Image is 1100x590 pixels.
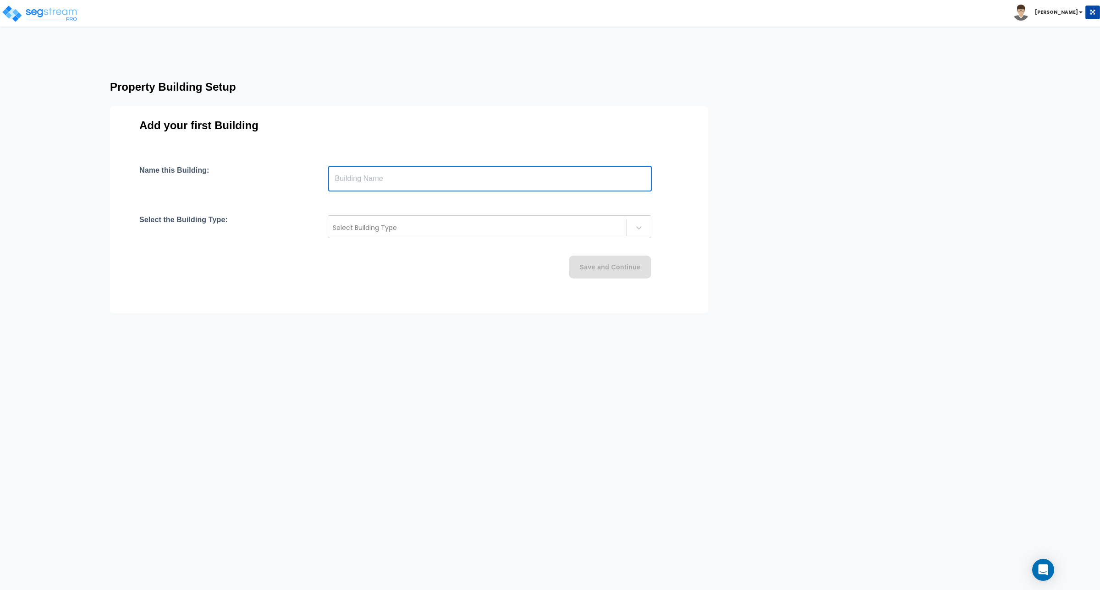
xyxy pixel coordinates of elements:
img: logo_pro_r.png [1,5,79,23]
h3: Property Building Setup [110,81,774,93]
b: [PERSON_NAME] [1035,9,1078,16]
div: Open Intercom Messenger [1032,559,1054,581]
img: avatar.png [1013,5,1029,21]
input: Building Name [328,166,652,191]
h4: Name this Building: [139,166,209,191]
h4: Select the Building Type: [139,215,228,238]
h3: Add your first Building [139,119,679,132]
